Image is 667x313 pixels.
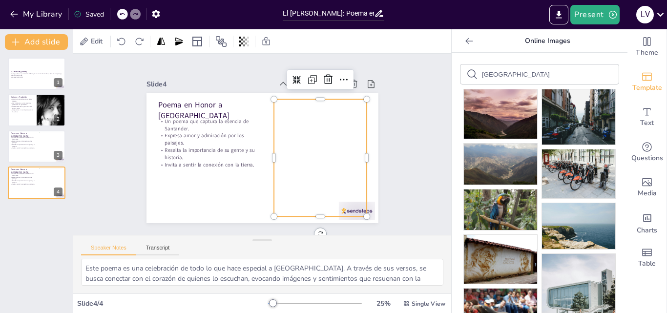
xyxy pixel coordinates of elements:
[11,176,37,180] p: Expresa amor y admiración por los paisajes.
[11,173,37,176] p: Un poema que captura la esencia de Santander.
[11,184,37,186] p: Invita a sentir la conexión con la tierra.
[11,147,37,149] p: Invita a sentir la conexión con la tierra.
[77,299,268,308] div: Slide 4 / 4
[372,299,395,308] div: 25 %
[464,89,537,139] img: g50f65aa48f6d7184d05e249553290e85a3d8aa9c81d1d0bafaa58e7a3096024395e39fe00876207074bb93332331f17f...
[11,102,34,105] p: Las tradiciones se transmiten de generación en generación.
[542,89,615,145] img: pexels-photo-1196799.jpeg
[11,144,37,147] p: Resalta la importancia de su gente y su historia.
[11,136,37,140] p: Un poema que captura la esencia de Santander.
[11,140,37,144] p: Expresa amor y admiración por los paisajes.
[627,240,667,275] div: Add a table
[627,29,667,64] div: Change the overall theme
[11,70,27,73] strong: El [PERSON_NAME]
[11,109,34,112] p: La poesía es un medio para expresar la cultura.
[54,78,63,87] div: 1
[89,37,104,46] span: Edit
[189,34,205,49] div: Layout
[8,130,65,163] div: 3
[636,5,654,24] button: l v
[640,118,654,128] span: Text
[160,111,265,146] p: Expresa amor y admiración por los paisajes.
[11,77,63,79] p: Generated with [URL]
[636,6,654,23] div: l v
[549,5,568,24] button: Export to PowerPoint
[8,167,65,199] div: 4
[632,83,662,93] span: Template
[638,188,657,199] span: Media
[163,97,268,132] p: Un poema que captura la esencia de Santander.
[627,64,667,100] div: Add ready made slides
[412,300,445,308] span: Single View
[54,115,63,124] div: 2
[11,73,63,76] p: Un viaje poético que celebra la belleza y la esencia de Santander, explorando sus paisajes, cultu...
[161,57,286,92] div: Slide 4
[54,151,63,160] div: 3
[542,203,615,249] img: pexels-photo-1196801.jpeg
[464,235,537,284] img: g87b94106b8d6e4a03ab5cadb7c1b05f3c5672b3944fa38048b01d1f9ca4f97dd0529b6c69ef5b9218a9e71afa90b26b6...
[81,245,136,255] button: Speaker Notes
[155,139,259,168] p: Invita a sentir la conexión con la tierra.
[638,258,656,269] span: Table
[8,94,65,126] div: 2
[464,189,537,230] img: g94e3df96bdba32b724ae054c06eb1190362cc4e5061735f6ec7a11b295848eca7fcfa6dd953c1ba05e10f8ed34cfb7aa...
[570,5,619,24] button: Present
[464,144,537,185] img: gc17d08daa0925c233a812b408f62fa86184f1861d18b2d315eabdc1f052006880d2bd267334283ecb6b49d692e35f791...
[215,36,227,47] span: Position
[8,58,65,90] div: 1
[11,96,34,99] p: Cultura y Tradición
[627,135,667,170] div: Get real-time input from your audience
[542,149,615,198] img: pexels-photo-2045235.jpeg
[477,29,618,53] p: Online Images
[11,168,37,173] p: Poema en Honor a [GEOGRAPHIC_DATA]
[283,6,374,21] input: Insert title
[11,132,37,137] p: Poema en Honor a [GEOGRAPHIC_DATA]
[157,125,262,161] p: Resalta la importancia de su gente y su historia.
[627,100,667,135] div: Add text boxes
[11,105,34,109] p: La identidad de su gente se refleja en su cultura.
[627,205,667,240] div: Add charts and graphs
[11,180,37,184] p: Resalta la importancia de su gente y su historia.
[165,79,271,122] p: Poema en Honor a [GEOGRAPHIC_DATA]
[637,225,657,236] span: Charts
[5,34,68,50] button: Add slide
[81,259,443,286] textarea: Este poema es una celebración de todo lo que hace especial a [GEOGRAPHIC_DATA]. A través de sus v...
[627,170,667,205] div: Add images, graphics, shapes or video
[7,6,66,22] button: My Library
[636,47,658,58] span: Theme
[136,245,180,255] button: Transcript
[631,153,663,164] span: Questions
[74,10,104,19] div: Saved
[54,188,63,196] div: 4
[11,98,34,102] p: La cultura santandereana es rica y diversa.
